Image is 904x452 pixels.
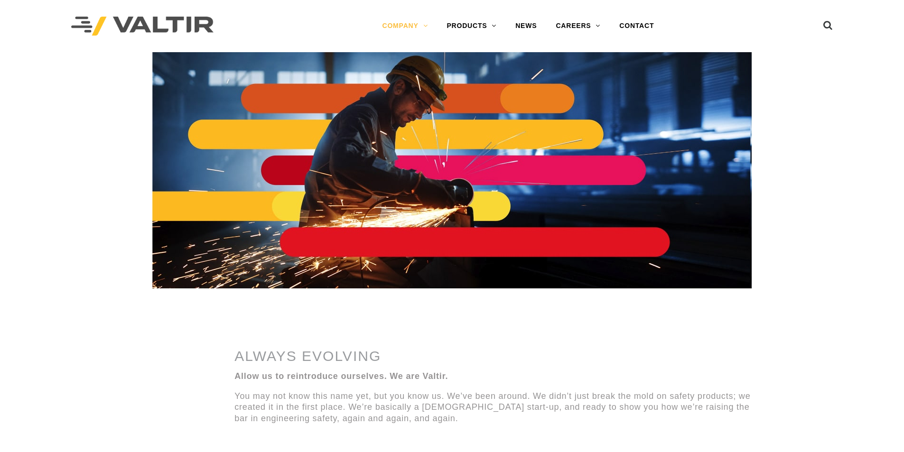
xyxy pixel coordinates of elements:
a: PRODUCTS [437,17,506,36]
a: CAREERS [546,17,610,36]
h2: ALWAYS EVOLVING [234,348,760,364]
img: Valtir [71,17,214,36]
a: COMPANY [373,17,437,36]
a: CONTACT [610,17,663,36]
strong: Allow us to reintroduce ourselves. We are Valtir. [234,371,448,381]
p: You may not know this name yet, but you know us. We’ve been around. We didn’t just break the mold... [234,391,760,424]
a: NEWS [506,17,546,36]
